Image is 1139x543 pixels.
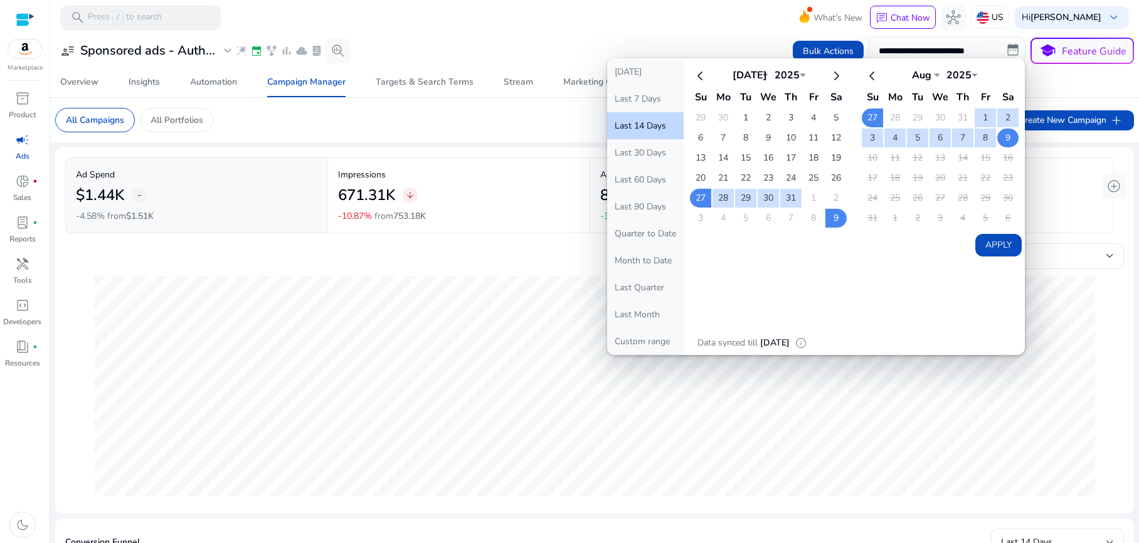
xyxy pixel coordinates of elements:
span: expand_more [220,43,235,58]
p: -3.08% [600,209,629,223]
h2: $1.44K [76,186,124,204]
p: -10.87% [338,209,372,223]
span: user_attributes [60,43,75,58]
span: inventory_2 [15,91,30,106]
p: Chat Now [891,12,930,24]
p: [DATE] [760,336,790,350]
div: Overview [60,78,98,87]
img: us.svg [977,11,989,24]
button: chatChat Now [870,6,936,29]
p: Tools [13,275,32,286]
p: Ads [16,150,29,162]
span: Create New Campaign [1019,113,1124,128]
p: from [374,209,426,223]
p: All Portfolios [151,113,203,127]
p: ACoS [600,168,842,181]
span: $1.51K [126,210,154,222]
span: add_circle [1106,179,1121,194]
button: Create New Campaignadd [1009,110,1134,130]
p: Reports [9,233,36,245]
span: school [1039,42,1057,60]
div: Aug [903,68,940,82]
p: Feature Guide [1062,44,1126,59]
span: info [795,337,807,349]
img: amazon.svg [8,40,42,58]
div: Insights [129,78,160,87]
span: fiber_manual_record [33,179,38,184]
span: add [1109,113,1124,128]
span: lab_profile [310,45,323,57]
button: Bulk Actions [793,41,864,61]
div: Marketing Cloud [563,77,664,87]
span: What's New [813,7,862,29]
div: 2025 [768,68,806,82]
button: Custom range [607,328,684,355]
span: fiber_manual_record [33,220,38,225]
h2: 83.87% [600,186,653,204]
button: Last 14 Days [607,112,684,139]
div: Automation [190,78,237,87]
b: [PERSON_NAME] [1030,11,1101,23]
div: Stream [504,78,533,87]
button: Month to Date [607,247,684,274]
button: Last 90 Days [607,193,684,220]
p: Press to search [88,11,162,24]
span: dark_mode [15,517,30,532]
div: 2025 [940,68,978,82]
span: - [137,187,142,203]
button: schoolFeature Guide [1030,38,1134,64]
p: Resources [5,357,40,369]
button: Last 60 Days [607,166,684,193]
p: Marketplace [8,63,43,73]
span: search [70,10,85,25]
span: book_4 [15,339,30,354]
div: Campaign Manager [267,78,346,87]
button: hub [941,5,966,30]
p: Sales [13,192,31,203]
button: Apply [975,234,1022,256]
span: family_history [265,45,278,57]
button: Quarter to Date [607,220,684,247]
span: campaign [15,132,30,147]
span: event [250,45,263,57]
span: arrow_downward [405,190,415,200]
span: / [112,11,124,24]
span: cloud [295,45,308,57]
span: 753.18K [393,210,426,222]
span: lab_profile [15,215,30,230]
span: hub [946,10,961,25]
p: Impressions [338,168,580,181]
span: code_blocks [15,298,30,313]
button: search_insights [326,38,351,63]
div: Targets & Search Terms [376,78,474,87]
p: Developers [3,316,41,327]
button: Last Quarter [607,274,684,301]
span: search_insights [331,43,346,58]
span: bar_chart [280,45,293,57]
span: handyman [15,256,30,271]
p: -4.58% [76,209,105,223]
button: Last Month [607,301,684,328]
button: Last 7 Days [607,85,684,112]
span: Bulk Actions [803,45,854,58]
button: add_circle [1101,174,1126,199]
p: Hi [1022,13,1101,22]
p: All Campaigns [66,113,124,127]
p: Ad Spend [76,168,317,181]
button: Last 30 Days [607,139,684,166]
h3: Sponsored ads - Auth... [80,43,215,58]
button: [DATE] [607,58,684,85]
span: fiber_manual_record [33,344,38,349]
div: [DATE] [731,68,768,82]
p: from [107,209,154,223]
span: wand_stars [235,45,248,57]
p: Data synced till [697,336,758,350]
p: Product [9,109,36,120]
p: US [992,6,1004,28]
span: donut_small [15,174,30,189]
h2: 671.31K [338,186,395,204]
span: chat [876,12,888,24]
span: keyboard_arrow_down [1106,10,1121,25]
